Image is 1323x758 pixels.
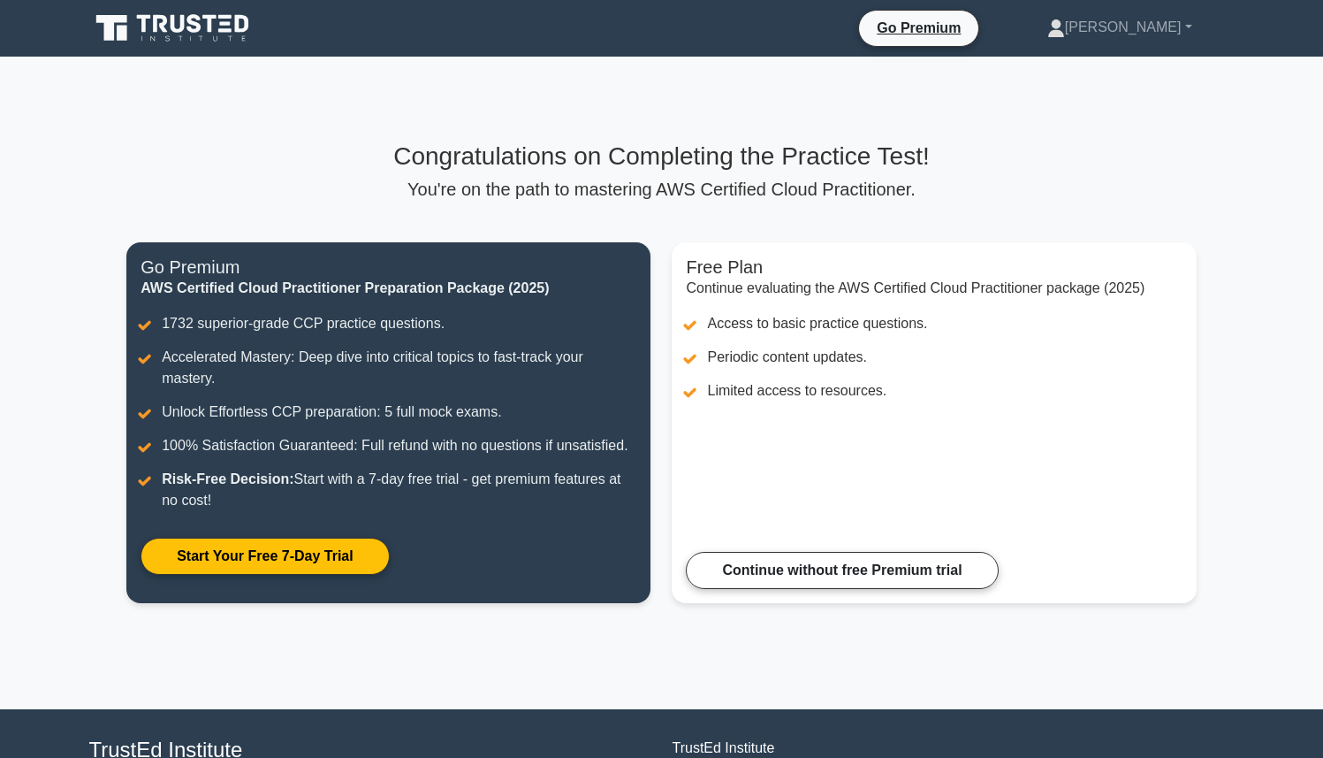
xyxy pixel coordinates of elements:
a: Start Your Free 7-Day Trial [141,538,389,575]
a: Continue without free Premium trial [686,552,998,589]
h3: Congratulations on Completing the Practice Test! [126,142,1197,172]
a: Go Premium [866,17,971,39]
a: [PERSON_NAME] [1005,10,1235,45]
p: You're on the path to mastering AWS Certified Cloud Practitioner. [126,179,1197,200]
